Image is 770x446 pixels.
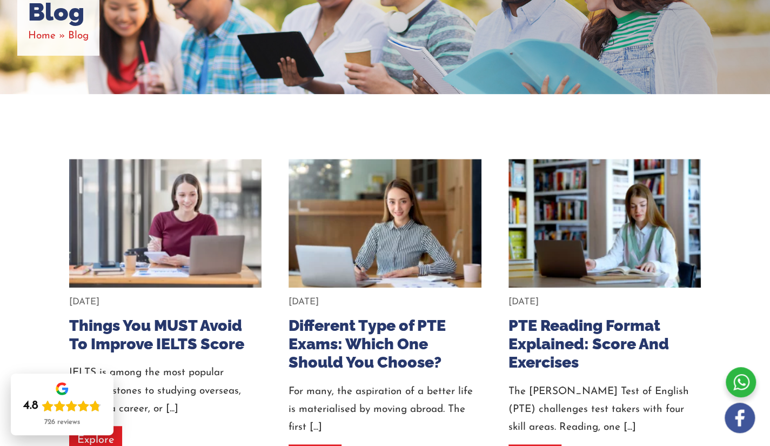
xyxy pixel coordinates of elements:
div: The [PERSON_NAME] Test of English (PTE) challenges test takers with four skill areas. Reading, on... [508,383,701,437]
a: PTE Reading Format Explained: Score And Exercises [508,316,669,371]
img: white-facebook.png [725,403,755,433]
img: Different Type of PTE Exams Which One [289,159,481,288]
img: Things You MUST Avoid To Improve IELTS [69,159,262,288]
div: Rating: 4.8 out of 5 [23,398,101,414]
span: [DATE] [69,297,99,307]
nav: Breadcrumbs [28,27,89,45]
a: Home [28,31,56,41]
a: Things You MUST Avoid To Improve IELTS Score [69,316,244,353]
div: IELTS is among the most popular stepping stones to studying overseas, building a career, or [...] [69,364,262,418]
span: [DATE] [508,297,539,307]
span: Blog [68,31,89,41]
div: 4.8 [23,398,38,414]
span: [DATE] [289,297,319,307]
a: Different Type of PTE Exams: Which One Should You Choose? [289,316,446,371]
div: 726 reviews [44,418,80,427]
div: For many, the aspiration of a better life is materialised by moving abroad. The first [...] [289,383,481,437]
